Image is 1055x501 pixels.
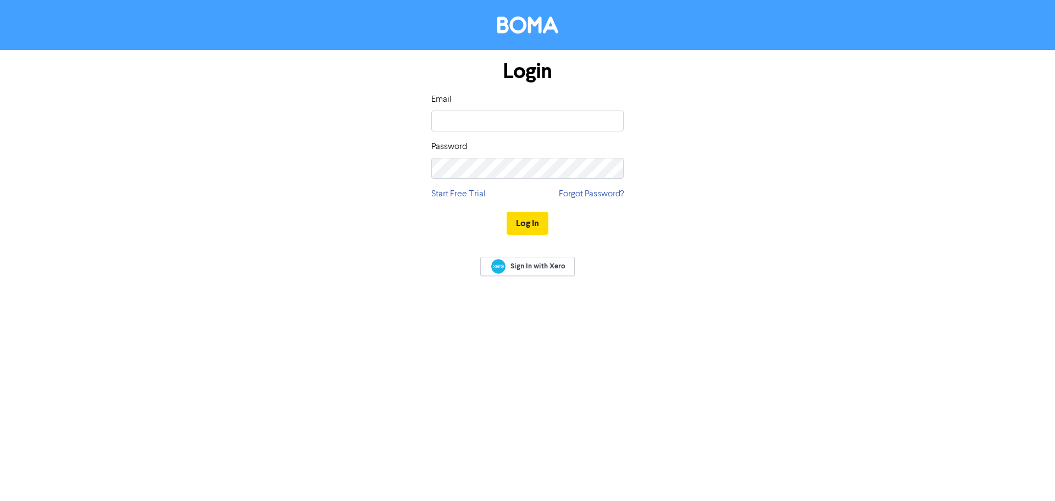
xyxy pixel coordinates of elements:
button: Log In [507,212,548,235]
span: Sign In with Xero [510,261,565,271]
a: Forgot Password? [559,188,624,201]
label: Email [431,93,452,106]
img: Xero logo [491,259,506,274]
h1: Login [431,59,624,84]
a: Start Free Trial [431,188,486,201]
a: Sign In with Xero [480,257,575,276]
label: Password [431,140,467,153]
img: BOMA Logo [497,16,558,34]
